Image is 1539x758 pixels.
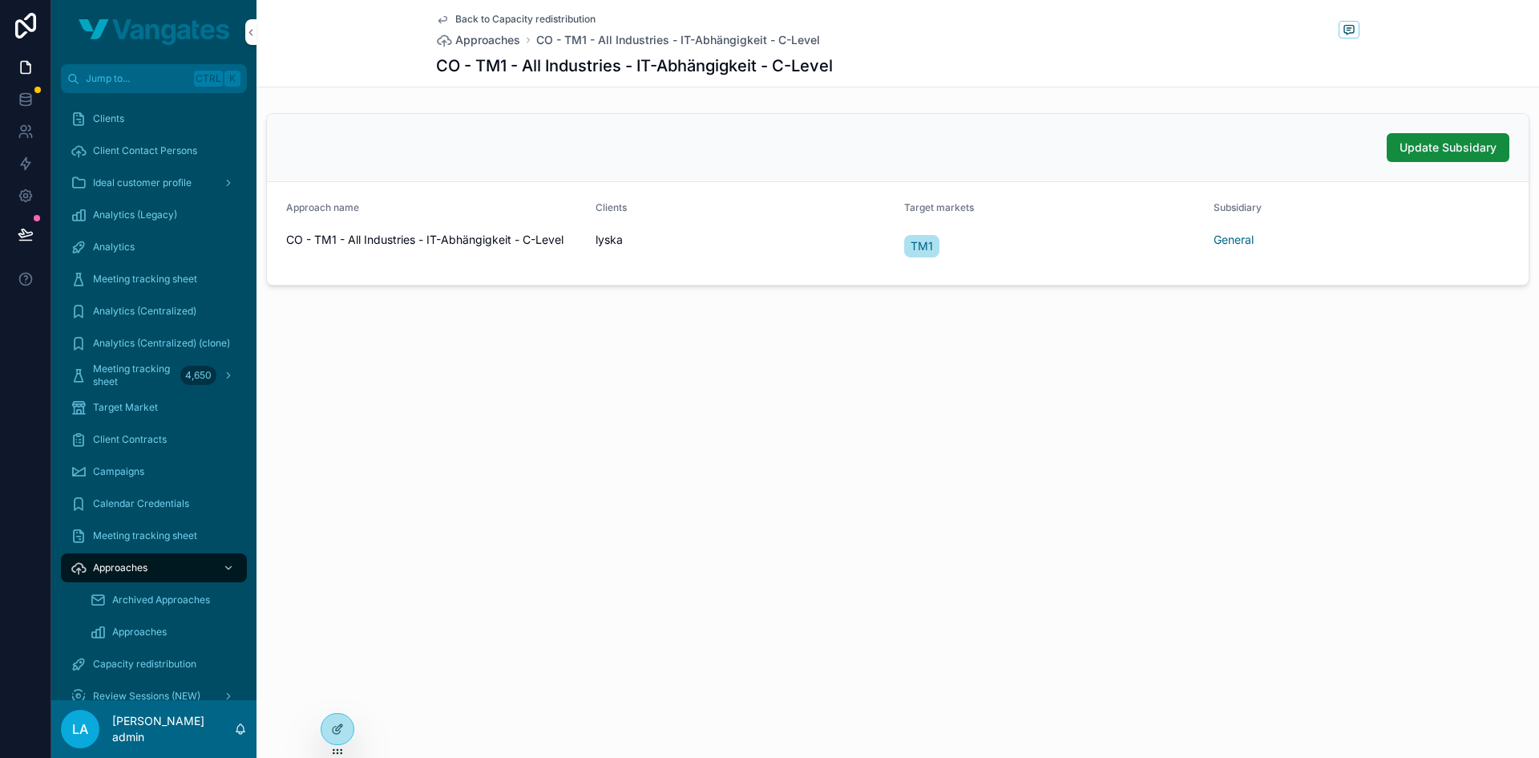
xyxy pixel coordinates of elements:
[93,658,196,671] span: Capacity redistribution
[226,72,239,85] span: K
[93,497,189,510] span: Calendar Credentials
[436,55,833,77] h1: CO - TM1 - All Industries - IT-Abhängigkeit - C-Level
[61,457,247,486] a: Campaigns
[86,72,188,85] span: Jump to...
[61,201,247,229] a: Analytics (Legacy)
[93,273,197,286] span: Meeting tracking sheet
[93,241,135,253] span: Analytics
[93,401,158,414] span: Target Market
[72,719,88,739] span: la
[93,363,174,388] span: Meeting tracking sheet
[93,465,144,478] span: Campaigns
[61,265,247,294] a: Meeting tracking sheet
[61,521,247,550] a: Meeting tracking sheet
[904,235,939,257] a: TM1
[93,337,230,350] span: Analytics (Centralized) (clone)
[93,176,192,189] span: Ideal customer profile
[911,238,933,254] span: TM1
[436,32,520,48] a: Approaches
[93,529,197,542] span: Meeting tracking sheet
[61,233,247,261] a: Analytics
[536,32,820,48] a: CO - TM1 - All Industries - IT-Abhängigkeit - C-Level
[1214,201,1262,213] span: Subsidiary
[61,64,247,93] button: Jump to...CtrlK
[112,594,210,606] span: Archived Approaches
[93,112,124,125] span: Clients
[61,393,247,422] a: Target Market
[596,232,623,248] span: lyska
[93,209,177,221] span: Analytics (Legacy)
[61,650,247,679] a: Capacity redistribution
[93,433,167,446] span: Client Contracts
[1214,232,1254,248] a: General
[455,13,596,26] span: Back to Capacity redistribution
[286,232,583,248] span: CO - TM1 - All Industries - IT-Abhängigkeit - C-Level
[51,93,256,700] div: scrollable content
[93,561,147,574] span: Approaches
[80,618,247,647] a: Approaches
[61,553,247,582] a: Approaches
[180,366,216,385] div: 4,650
[61,136,247,165] a: Client Contact Persons
[904,201,974,213] span: Target markets
[112,626,167,638] span: Approaches
[93,305,196,318] span: Analytics (Centralized)
[61,104,247,133] a: Clients
[1400,140,1497,156] span: Update Subsidary
[61,168,247,197] a: Ideal customer profile
[93,144,197,157] span: Client Contact Persons
[596,201,627,213] span: Clients
[455,32,520,48] span: Approaches
[61,425,247,454] a: Client Contracts
[112,713,234,745] p: [PERSON_NAME] admin
[61,329,247,358] a: Analytics (Centralized) (clone)
[61,489,247,518] a: Calendar Credentials
[79,19,229,45] img: App logo
[93,690,200,703] span: Review Sessions (NEW)
[194,71,223,87] span: Ctrl
[61,361,247,390] a: Meeting tracking sheet4,650
[436,13,596,26] a: Back to Capacity redistribution
[61,682,247,711] a: Review Sessions (NEW)
[80,586,247,614] a: Archived Approaches
[286,201,359,213] span: Approach name
[61,297,247,326] a: Analytics (Centralized)
[1387,133,1509,162] button: Update Subsidary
